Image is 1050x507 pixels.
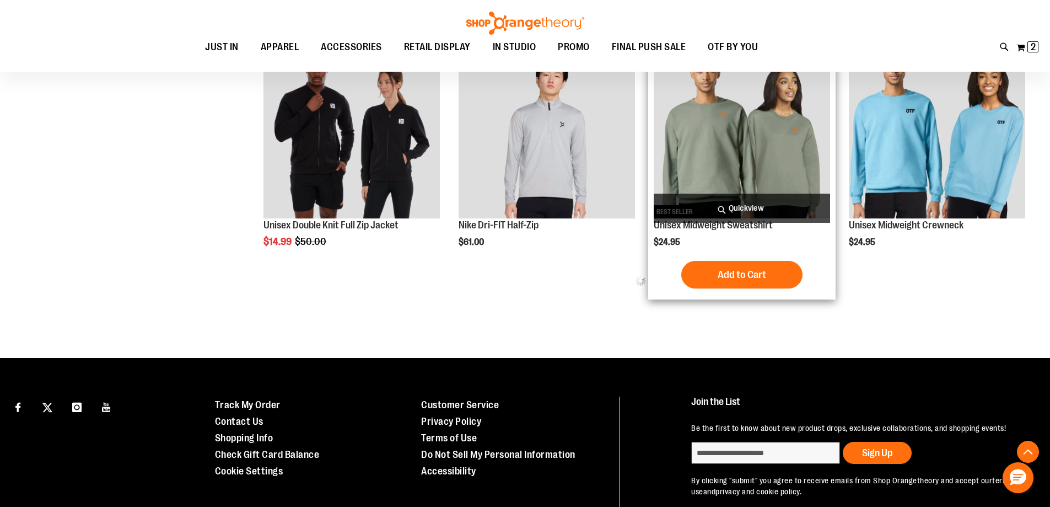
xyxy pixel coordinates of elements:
[421,449,575,460] a: Do Not Sell My Personal Information
[697,35,769,60] a: OTF BY YOU
[635,275,646,286] img: ias-spinner.gif
[421,399,499,410] a: Customer Service
[393,35,482,60] a: RETAIL DISPLAY
[681,261,803,289] button: Add to Cart
[295,236,328,247] span: $50.00
[849,42,1025,220] a: Unisex Midweight CrewneckNEW
[849,42,1025,218] img: Unisex Midweight Crewneck
[558,35,590,60] span: PROMO
[404,35,471,60] span: RETAIL DISPLAY
[1003,462,1033,493] button: Hello, have a question? Let’s chat.
[421,416,481,427] a: Privacy Policy
[250,35,310,60] a: APPAREL
[654,42,830,220] a: Unisex Midweight SweatshirtBEST SELLER
[459,42,635,218] img: Nike Dri-FIT Half-Zip
[310,35,393,60] a: ACCESSORIES
[654,237,682,247] span: $24.95
[612,35,686,60] span: FINAL PUSH SALE
[8,397,28,416] a: Visit our Facebook page
[493,35,536,60] span: IN STUDIO
[421,433,477,444] a: Terms of Use
[715,487,801,496] a: privacy and cookie policy.
[215,449,320,460] a: Check Gift Card Balance
[67,397,87,416] a: Visit our Instagram page
[718,269,766,281] span: Add to Cart
[601,35,697,60] a: FINAL PUSH SALE
[459,42,635,220] a: Nike Dri-FIT Half-ZipNEW
[97,397,116,416] a: Visit our Youtube page
[849,220,963,231] a: Unisex Midweight Crewneck
[691,423,1025,434] p: Be the first to know about new product drops, exclusive collaborations, and shopping events!
[708,35,758,60] span: OTF BY YOU
[654,42,830,218] img: Unisex Midweight Sweatshirt
[263,42,440,218] img: Product image for Unisex Double Knit Full Zip Jacket
[205,35,239,60] span: JUST IN
[459,220,539,231] a: Nike Dri-FIT Half-Zip
[691,475,1025,497] p: By clicking "submit" you agree to receive emails from Shop Orangetheory and accept our and
[421,466,476,477] a: Accessibility
[263,220,399,231] a: Unisex Double Knit Full Zip Jacket
[648,36,836,300] div: product
[263,236,293,247] span: $14.99
[42,403,52,413] img: Twitter
[258,36,445,276] div: product
[321,35,382,60] span: ACCESSORIES
[459,237,486,247] span: $61.00
[194,35,250,60] a: JUST IN
[263,42,440,220] a: Product image for Unisex Double Knit Full Zip JacketSALE
[862,447,892,458] span: Sign Up
[547,35,601,60] a: PROMO
[691,442,840,464] input: enter email
[215,433,273,444] a: Shopping Info
[843,442,912,464] button: Sign Up
[1031,41,1036,52] span: 2
[38,397,57,416] a: Visit our X page
[849,237,877,247] span: $24.95
[654,220,773,231] a: Unisex Midweight Sweatshirt
[215,416,263,427] a: Contact Us
[654,194,830,223] a: Quickview
[482,35,547,60] a: IN STUDIO
[215,399,281,410] a: Track My Order
[453,36,640,276] div: product
[465,12,586,35] img: Shop Orangetheory
[691,397,1025,417] h4: Join the List
[261,35,299,60] span: APPAREL
[1017,441,1039,463] button: Back To Top
[843,36,1031,276] div: product
[215,466,283,477] a: Cookie Settings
